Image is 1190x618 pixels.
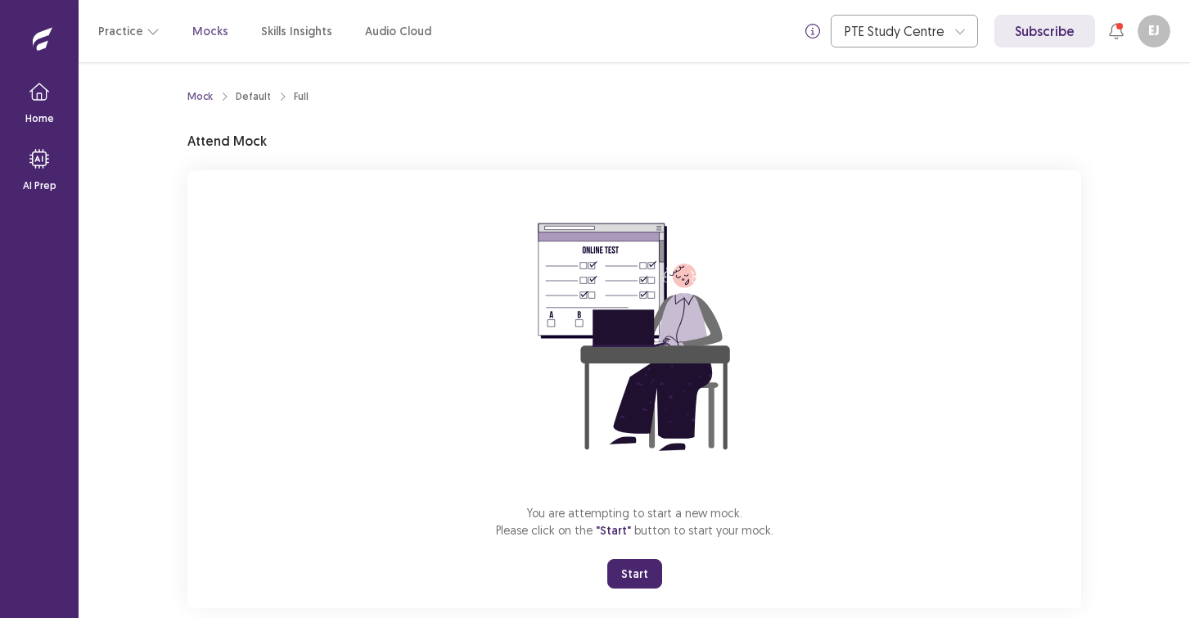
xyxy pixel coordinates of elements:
p: AI Prep [23,178,56,193]
p: Home [25,111,54,126]
a: Skills Insights [261,23,332,40]
a: Subscribe [994,15,1095,47]
div: PTE Study Centre [845,16,946,47]
button: Practice [98,16,160,46]
img: attend-mock [487,190,782,485]
p: You are attempting to start a new mock. Please click on the button to start your mock. [496,504,773,539]
span: "Start" [596,523,631,538]
button: EJ [1138,15,1170,47]
div: Full [294,89,309,104]
a: Audio Cloud [365,23,431,40]
div: Default [236,89,271,104]
a: Mocks [192,23,228,40]
a: Mock [187,89,213,104]
nav: breadcrumb [187,89,309,104]
button: Start [607,559,662,589]
button: info [798,16,827,46]
p: Attend Mock [187,131,267,151]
